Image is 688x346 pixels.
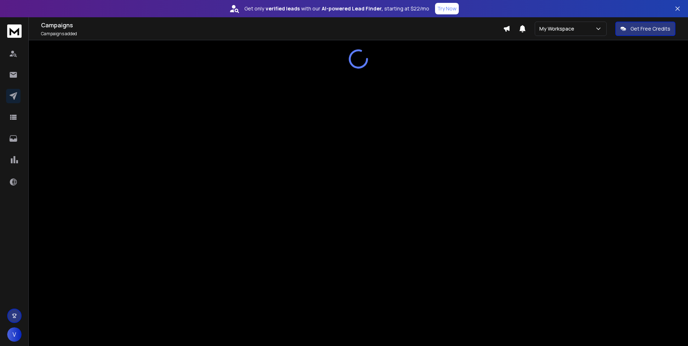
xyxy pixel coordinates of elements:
p: Try Now [437,5,457,12]
p: Get only with our starting at $22/mo [244,5,429,12]
strong: verified leads [266,5,300,12]
button: Get Free Credits [615,22,675,36]
p: Campaigns added [41,31,503,37]
h1: Campaigns [41,21,503,29]
button: Try Now [435,3,459,14]
button: V [7,327,22,342]
p: Get Free Credits [630,25,670,32]
img: logo [7,24,22,38]
p: My Workspace [539,25,577,32]
strong: AI-powered Lead Finder, [322,5,383,12]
